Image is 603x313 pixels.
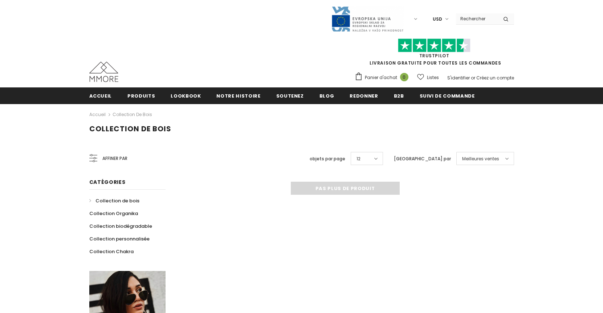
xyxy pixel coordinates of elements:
a: Collection Organika [89,207,138,220]
a: Notre histoire [216,87,260,104]
span: USD [433,16,442,23]
span: Collection de bois [89,124,171,134]
a: Créez un compte [476,75,514,81]
img: Cas MMORE [89,62,118,82]
span: Collection Chakra [89,248,134,255]
span: or [471,75,475,81]
a: Collection Chakra [89,245,134,258]
a: Redonner [350,87,378,104]
a: Javni Razpis [331,16,404,22]
span: Produits [127,92,155,99]
a: TrustPilot [419,53,449,59]
span: Accueil [89,92,112,99]
input: Search Site [456,13,498,24]
span: Blog [319,92,334,99]
span: Suivi de commande [420,92,475,99]
span: Affiner par [102,155,127,162]
span: Catégories [89,178,126,186]
a: Blog [319,87,334,104]
a: S'identifier [447,75,470,81]
span: soutenez [276,92,304,99]
span: Lookbook [171,92,201,99]
span: Listes [427,74,439,81]
span: Collection Organika [89,210,138,217]
a: B2B [394,87,404,104]
span: B2B [394,92,404,99]
a: Collection personnalisée [89,232,150,245]
span: Collection personnalisée [89,235,150,242]
a: Lookbook [171,87,201,104]
label: objets par page [310,155,345,162]
img: Faites confiance aux étoiles pilotes [398,38,470,53]
a: Panier d'achat 0 [355,72,412,83]
a: soutenez [276,87,304,104]
a: Accueil [89,87,112,104]
a: Suivi de commande [420,87,475,104]
span: Panier d'achat [365,74,397,81]
a: Collection de bois [113,111,152,118]
a: Listes [417,71,439,84]
span: Notre histoire [216,92,260,99]
a: Collection de bois [89,194,139,207]
img: Javni Razpis [331,6,404,32]
span: Collection de bois [95,197,139,204]
span: 12 [356,155,360,162]
span: 0 [400,73,408,81]
span: Redonner [350,92,378,99]
span: LIVRAISON GRATUITE POUR TOUTES LES COMMANDES [355,42,514,66]
label: [GEOGRAPHIC_DATA] par [394,155,451,162]
a: Produits [127,87,155,104]
a: Accueil [89,110,106,119]
span: Meilleures ventes [462,155,499,162]
span: Collection biodégradable [89,223,152,230]
a: Collection biodégradable [89,220,152,232]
